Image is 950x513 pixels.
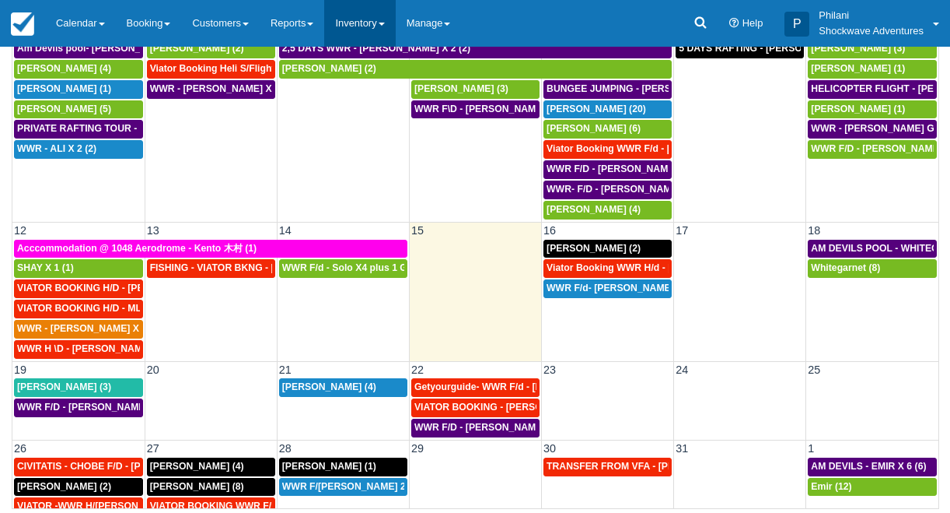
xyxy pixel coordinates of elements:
[150,63,395,74] span: Viator Booking Heli S/Flight - [PERSON_NAME] X 1 (1)
[282,481,420,492] span: WWR F/[PERSON_NAME] 2 (2)
[147,40,275,58] a: [PERSON_NAME] (2)
[17,501,197,511] span: VIATOR -WWR H/[PERSON_NAME] 2 (2)
[14,140,143,159] a: WWR - ALI X 2 (2)
[543,259,672,278] a: Viator Booking WWR H/d - [PERSON_NAME] X 4 (4)
[282,43,470,54] span: 2,5 DAYS WWR - [PERSON_NAME] X 2 (2)
[14,259,143,278] a: SHAY X 1 (1)
[17,303,289,314] span: VIATOR BOOKING H/D - MLONDOLOZI MAHLENGENI X 4 (4)
[808,100,937,119] a: [PERSON_NAME] (1)
[278,224,293,237] span: 14
[808,240,937,258] a: AM DEVILS POOL - WHITEGARNET X4 (4)
[811,262,880,273] span: Whitegarnet (8)
[14,80,143,99] a: [PERSON_NAME] (1)
[547,461,847,472] span: TRANSFER FROM VFA - [PERSON_NAME] X 7 adults + 2 adults (9)
[14,340,143,359] a: WWR H \D - [PERSON_NAME] 2 (2)
[547,83,744,94] span: BUNGEE JUMPING - [PERSON_NAME] 2 (2)
[542,364,557,376] span: 23
[811,461,926,472] span: AM DEVILS - EMIR X 6 (6)
[14,300,143,318] a: VIATOR BOOKING H/D - MLONDOLOZI MAHLENGENI X 4 (4)
[808,40,937,58] a: [PERSON_NAME] (3)
[808,478,937,497] a: Emir (12)
[808,60,937,79] a: [PERSON_NAME] (1)
[17,123,250,134] span: PRIVATE RAFTING TOUR - [PERSON_NAME] X 5 (5)
[414,422,577,433] span: WWR F/D - [PERSON_NAME] X 2 (2)
[547,123,641,134] span: [PERSON_NAME] (6)
[547,262,779,273] span: Viator Booking WWR H/d - [PERSON_NAME] X 4 (4)
[543,140,672,159] a: Viator Booking WWR F/d - [PERSON_NAME] [PERSON_NAME] X2 (2)
[543,181,672,199] a: WWR- F/D - [PERSON_NAME] 2 (2)
[414,83,508,94] span: [PERSON_NAME] (3)
[17,481,111,492] span: [PERSON_NAME] (2)
[282,381,376,392] span: [PERSON_NAME] (4)
[14,478,143,497] a: [PERSON_NAME] (2)
[14,60,143,79] a: [PERSON_NAME] (4)
[410,224,425,237] span: 15
[808,120,937,139] a: WWR - [PERSON_NAME] G X 1 (1)
[278,442,293,455] span: 28
[543,160,672,179] a: WWR F/D - [PERSON_NAME] X 4 (4)
[147,60,275,79] a: Viator Booking Heli S/Flight - [PERSON_NAME] X 1 (1)
[150,262,373,273] span: FISHING - VIATOR BKNG - [PERSON_NAME] 2 (2)
[14,320,143,339] a: WWR - [PERSON_NAME] X 1 (1)
[279,259,407,278] a: WWR F/d - Solo X4 plus 1 Guide (4)
[674,442,690,455] span: 31
[11,12,34,36] img: checkfront-main-nav-mini-logo.png
[14,378,143,397] a: [PERSON_NAME] (3)
[411,419,540,437] a: WWR F/D - [PERSON_NAME] X 2 (2)
[150,461,244,472] span: [PERSON_NAME] (4)
[543,240,672,258] a: [PERSON_NAME] (2)
[17,461,242,472] span: CIVITATIS - CHOBE F/D - [PERSON_NAME] X 1 (1)
[14,120,143,139] a: PRIVATE RAFTING TOUR - [PERSON_NAME] X 5 (5)
[543,279,672,298] a: WWR F/d- [PERSON_NAME] Group X 30 (30)
[17,104,111,114] span: [PERSON_NAME] (5)
[282,461,376,472] span: [PERSON_NAME] (1)
[17,262,74,273] span: SHAY X 1 (1)
[12,442,28,455] span: 26
[547,184,703,195] span: WWR- F/D - [PERSON_NAME] 2 (2)
[411,100,540,119] a: WWR F\D - [PERSON_NAME] X 3 (3)
[414,402,614,413] span: VIATOR BOOKING - [PERSON_NAME] X2 (2)
[150,43,244,54] span: [PERSON_NAME] (2)
[729,19,739,29] i: Help
[806,224,822,237] span: 18
[279,378,407,397] a: [PERSON_NAME] (4)
[410,364,425,376] span: 22
[278,364,293,376] span: 21
[17,283,229,293] span: VIATOR BOOKING H/D - [PERSON_NAME] 2 (2)
[543,458,672,476] a: TRANSFER FROM VFA - [PERSON_NAME] X 7 adults + 2 adults (9)
[784,12,809,37] div: P
[806,364,822,376] span: 25
[811,481,851,492] span: Emir (12)
[542,224,557,237] span: 16
[547,163,709,174] span: WWR F/D - [PERSON_NAME] X 4 (4)
[17,402,180,413] span: WWR F/D - [PERSON_NAME] X 3 (3)
[147,80,275,99] a: WWR - [PERSON_NAME] X 2 (2)
[17,43,203,54] span: Am Devils pool- [PERSON_NAME] X 2 (2)
[411,399,540,417] a: VIATOR BOOKING - [PERSON_NAME] X2 (2)
[410,442,425,455] span: 29
[147,259,275,278] a: FISHING - VIATOR BKNG - [PERSON_NAME] 2 (2)
[14,279,143,298] a: VIATOR BOOKING H/D - [PERSON_NAME] 2 (2)
[547,204,641,215] span: [PERSON_NAME] (4)
[411,80,540,99] a: [PERSON_NAME] (3)
[12,364,28,376] span: 19
[150,83,295,94] span: WWR - [PERSON_NAME] X 2 (2)
[17,381,111,392] span: [PERSON_NAME] (3)
[17,243,257,254] span: Acccommodation @ 1048 Aerodrome - Kento 木村 (1)
[17,323,162,334] span: WWR - [PERSON_NAME] X 1 (1)
[17,143,96,154] span: WWR - ALI X 2 (2)
[12,224,28,237] span: 12
[808,259,937,278] a: Whitegarnet (8)
[679,43,876,54] span: 5 DAYS RAFTING - [PERSON_NAME] X 2 (4)
[676,40,804,58] a: 5 DAYS RAFTING - [PERSON_NAME] X 2 (4)
[811,104,905,114] span: [PERSON_NAME] (1)
[14,240,407,258] a: Acccommodation @ 1048 Aerodrome - Kento 木村 (1)
[14,40,143,58] a: Am Devils pool- [PERSON_NAME] X 2 (2)
[811,43,905,54] span: [PERSON_NAME] (3)
[147,458,275,476] a: [PERSON_NAME] (4)
[547,283,747,293] span: WWR F/d- [PERSON_NAME] Group X 30 (30)
[674,224,690,237] span: 17
[279,60,672,79] a: [PERSON_NAME] (2)
[674,364,690,376] span: 24
[279,478,407,497] a: WWR F/[PERSON_NAME] 2 (2)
